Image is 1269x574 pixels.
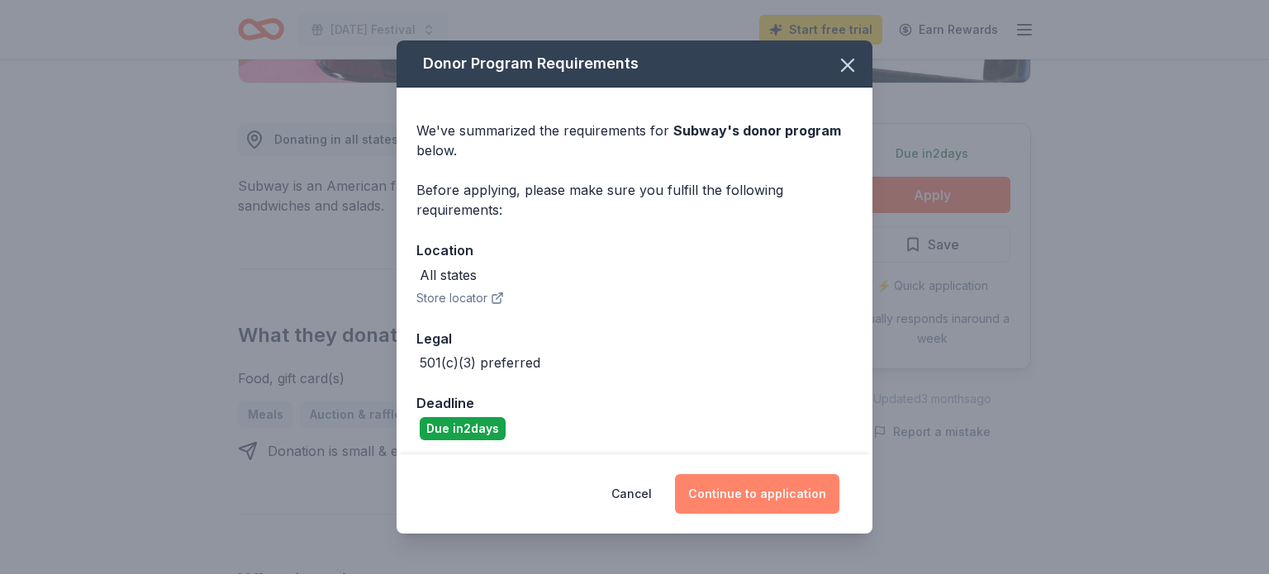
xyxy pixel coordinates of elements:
[420,265,477,285] div: All states
[416,121,853,160] div: We've summarized the requirements for below.
[611,474,652,514] button: Cancel
[673,122,841,139] span: Subway 's donor program
[416,240,853,261] div: Location
[416,392,853,414] div: Deadline
[416,288,504,308] button: Store locator
[675,474,839,514] button: Continue to application
[420,353,540,372] div: 501(c)(3) preferred
[416,328,853,349] div: Legal
[397,40,872,88] div: Donor Program Requirements
[420,417,506,440] div: Due in 2 days
[416,180,853,220] div: Before applying, please make sure you fulfill the following requirements:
